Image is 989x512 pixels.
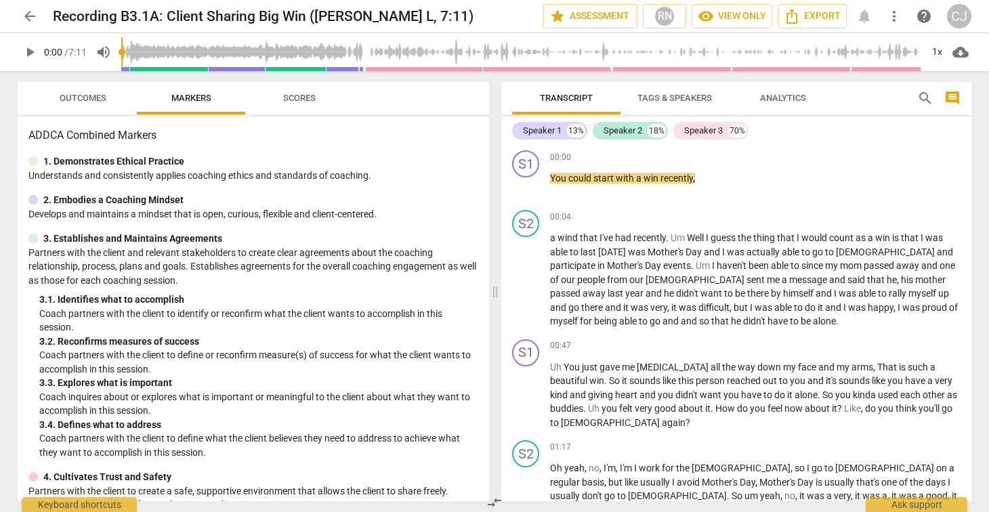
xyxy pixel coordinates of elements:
span: sounds [629,375,662,386]
span: play_arrow [22,44,38,60]
p: Coach partners with the client to identify or reconfirm what the client wants to accomplish in th... [39,307,478,335]
span: me [622,362,637,372]
span: very [635,403,654,414]
span: [DEMOGRAPHIC_DATA] [646,274,746,285]
span: [DEMOGRAPHIC_DATA] [836,247,937,257]
h3: ADDCA Combined Markers [28,127,478,144]
span: was [848,302,868,313]
span: want [700,288,724,299]
span: since [801,260,825,271]
span: 00:04 [550,211,571,223]
span: this [678,375,696,386]
span: Well [687,232,706,243]
span: How [715,403,737,414]
span: but [734,302,750,313]
span: mom [840,260,864,271]
span: it [787,389,795,400]
span: to [825,247,836,257]
span: and [937,247,953,257]
span: he [664,288,676,299]
span: I [843,302,848,313]
span: it [832,403,837,414]
span: like [662,375,678,386]
span: I [712,260,717,271]
button: Show/Hide comments [942,87,963,109]
span: kinda [853,389,878,400]
span: used [878,389,900,400]
span: and [921,260,940,271]
span: had [615,232,633,243]
span: cloud_download [952,44,969,60]
span: sent [746,274,767,285]
span: be [735,288,747,299]
span: the [738,232,753,243]
span: such [908,362,930,372]
div: 3. 1. Identifies what to accomplish [39,293,478,307]
span: and [646,288,664,299]
span: now [784,403,805,414]
span: was [755,302,774,313]
div: 1x [924,41,950,63]
span: and [570,389,588,400]
span: down [757,362,783,372]
span: was [839,288,858,299]
span: as [947,389,957,400]
span: good [654,403,678,414]
span: that [580,232,599,243]
span: , [730,302,734,313]
span: to [570,247,581,257]
div: 18% [648,124,666,137]
div: Speaker 3 [684,124,723,137]
span: by [771,288,783,299]
span: haven't [717,260,749,271]
span: is [899,362,908,372]
span: to [794,302,805,313]
p: Partners with the client and relevant stakeholders to create clear agreements about the coaching ... [28,246,478,288]
span: go [650,316,662,326]
div: 3. 3. Explores what is important [39,376,478,390]
span: my [825,260,840,271]
span: I [921,232,925,243]
span: you [602,403,619,414]
span: a [782,274,789,285]
span: himself [783,288,816,299]
span: So [609,375,622,386]
span: last [608,288,625,299]
span: there [747,288,771,299]
span: Mother's [648,247,686,257]
p: Develops and maintains a mindset that is open, curious, flexible and client-centered. [28,207,478,221]
span: able [619,316,639,326]
span: was [628,247,648,257]
span: very [650,302,667,313]
span: buddies [550,403,583,414]
span: very [935,375,952,386]
span: my [783,362,798,372]
span: , [693,173,695,184]
span: , [861,403,865,414]
span: . [711,403,715,414]
span: have [741,389,763,400]
span: comment [944,90,961,106]
span: a [550,232,557,243]
p: 3. Establishes and Maintains Agreements [43,232,222,246]
span: felt [619,403,635,414]
span: reached [727,375,763,386]
p: 2. Embodies a Coaching Mindset [43,193,184,207]
span: Filler word [671,232,687,243]
button: Play [18,40,42,64]
span: [DATE] [598,247,628,257]
span: it [622,375,629,386]
span: in [597,260,607,271]
span: guess [711,232,738,243]
span: and [704,247,722,257]
span: and [605,302,623,313]
div: 70% [728,124,746,137]
span: there [581,302,605,313]
span: myself [908,288,938,299]
span: a [636,173,644,184]
span: person [696,375,727,386]
span: other [923,389,947,400]
span: as [856,232,868,243]
span: to [779,375,790,386]
span: a [927,375,935,386]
